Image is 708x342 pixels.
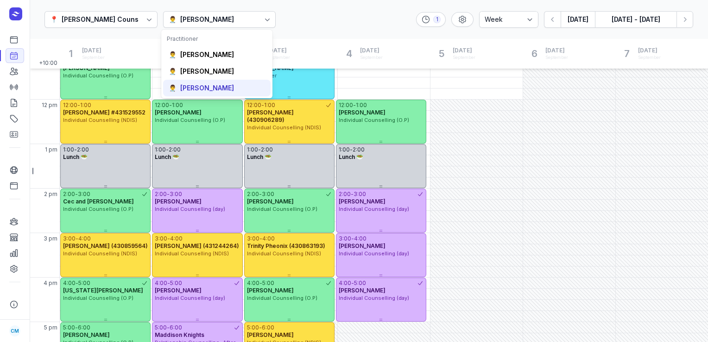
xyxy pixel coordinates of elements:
div: 6:00 [262,324,274,331]
div: 6:00 [78,324,90,331]
div: 5:00 [170,279,182,287]
div: - [169,101,172,109]
span: Individual Counselling (O.P) [155,117,225,123]
span: [PERSON_NAME] (430906289) [247,109,294,123]
span: [DATE] [453,47,475,54]
div: - [167,235,170,242]
div: 5:00 [354,279,366,287]
span: Maddison Knights [155,331,204,338]
div: 5 [434,46,449,61]
div: September [545,54,568,61]
span: 12 pm [42,101,57,109]
div: 12:00 [155,101,169,109]
span: [PERSON_NAME] [155,198,202,205]
div: September [360,54,383,61]
div: September [638,54,661,61]
div: 1:00 [339,146,350,153]
span: Work Cover [247,72,277,79]
div: - [261,101,264,109]
div: [PERSON_NAME] [180,67,234,76]
span: [DATE] [545,47,568,54]
div: - [167,324,170,331]
div: [PERSON_NAME] Counselling [62,14,157,25]
div: 2:00 [77,146,89,153]
div: [PERSON_NAME] [180,50,234,59]
div: - [259,324,262,331]
span: Individual Counselling (NDIS) [247,250,321,257]
span: Lunch 🥗 [63,153,88,160]
div: 3:00 [78,190,90,198]
span: 3 pm [44,235,57,242]
div: 4:00 [262,235,275,242]
div: - [351,235,354,242]
div: - [77,101,80,109]
div: 👨‍⚕️ [169,83,177,93]
div: - [351,279,354,287]
span: Individual Counselling (day) [155,206,225,212]
div: 3:00 [247,235,259,242]
div: 1:00 [80,101,91,109]
div: - [259,235,262,242]
span: Individual Counselling (day) [155,295,225,301]
span: 4 pm [44,279,57,287]
div: September [267,54,290,61]
span: [PERSON_NAME] [339,198,386,205]
div: 3:00 [63,235,76,242]
div: 👨‍⚕️ [169,14,177,25]
div: - [75,190,78,198]
div: 📍 [50,14,58,25]
span: Individual Counselling (NDIS) [247,124,321,131]
span: [DATE] [360,47,383,54]
div: - [76,235,78,242]
div: - [75,324,78,331]
div: 4:00 [63,279,76,287]
span: [PERSON_NAME] [339,109,386,116]
div: 5:00 [262,279,274,287]
div: - [166,146,169,153]
div: 3:00 [354,190,366,198]
div: Practitioner [167,35,267,43]
button: [DATE] - [DATE] [595,11,676,28]
div: 5:00 [247,324,259,331]
div: - [76,279,78,287]
span: Trinity Pheonix (430863193) [247,242,325,249]
div: 3:00 [155,235,167,242]
span: 2 pm [44,190,57,198]
div: 1:00 [247,146,258,153]
div: 1 [63,46,78,61]
div: 2 [156,46,171,61]
div: September [453,54,475,61]
span: Individual Counselling (O.P) [63,72,133,79]
div: - [167,279,170,287]
span: +10:00 [39,59,59,69]
div: 12:00 [63,101,77,109]
span: [PERSON_NAME] (431244264) [155,242,239,249]
div: 3:00 [170,190,182,198]
span: Individual Counselling (day) [339,250,409,257]
span: Individual Counselling (NDIS) [155,250,229,257]
span: Individual Counselling (O.P) [63,295,133,301]
span: [PERSON_NAME] [155,287,202,294]
div: 2:00 [247,190,259,198]
div: [PERSON_NAME] [180,14,234,25]
div: - [74,146,77,153]
div: [PERSON_NAME] [180,83,234,93]
div: 4:00 [339,279,351,287]
span: Lunch 🥗 [247,153,272,160]
span: 5 pm [44,324,57,331]
span: [US_STATE][PERSON_NAME] [63,287,143,294]
div: 1:00 [172,101,183,109]
span: [PERSON_NAME] [247,198,294,205]
span: Lunch 🥗 [155,153,179,160]
div: 2:00 [261,146,273,153]
div: 5:00 [63,324,75,331]
div: - [167,190,170,198]
div: 5:00 [78,279,90,287]
div: 3:00 [339,235,351,242]
span: Individual Counselling (NDIS) [63,250,137,257]
div: 7 [619,46,634,61]
span: [PERSON_NAME] #431529552 [63,109,145,116]
div: September [82,54,105,61]
span: Individual Counselling (O.P) [339,117,409,123]
div: 6 [527,46,542,61]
